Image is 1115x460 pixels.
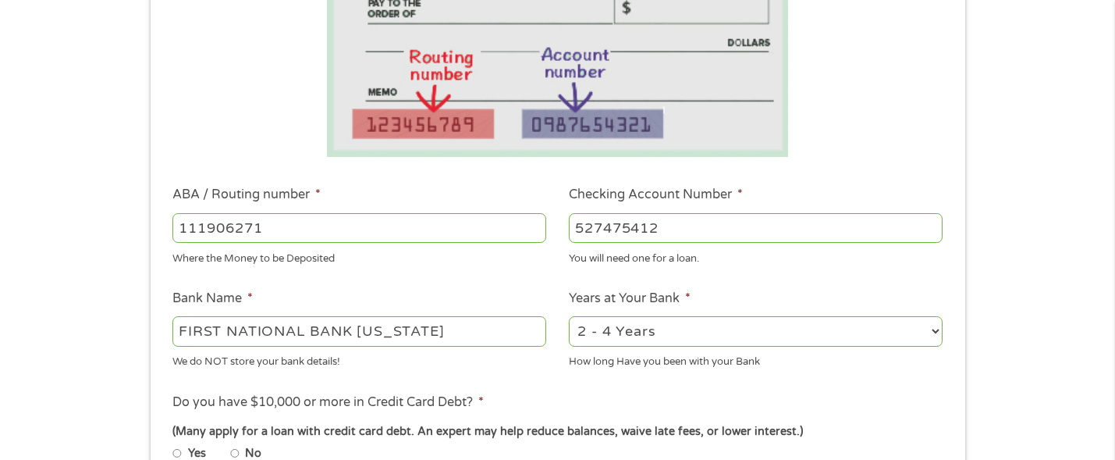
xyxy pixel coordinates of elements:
div: How long Have you been with your Bank [569,349,943,370]
label: Bank Name [172,291,253,307]
label: Do you have $10,000 or more in Credit Card Debt? [172,394,484,411]
div: (Many apply for a loan with credit card debt. An expert may help reduce balances, waive late fees... [172,423,942,440]
div: We do NOT store your bank details! [172,349,546,370]
label: Checking Account Number [569,187,743,203]
div: Where the Money to be Deposited [172,246,546,267]
input: 345634636 [569,213,943,243]
input: 263177916 [172,213,546,243]
div: You will need one for a loan. [569,246,943,267]
label: ABA / Routing number [172,187,321,203]
label: Years at Your Bank [569,291,691,307]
